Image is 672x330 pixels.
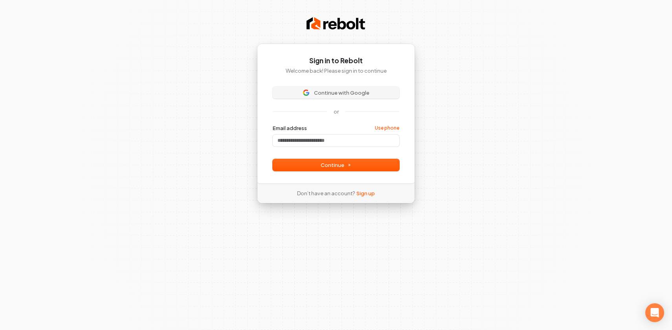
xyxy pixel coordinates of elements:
button: Sign in with GoogleContinue with Google [273,87,399,99]
label: Email address [273,125,307,132]
span: Continue [321,161,351,169]
div: Open Intercom Messenger [645,303,664,322]
p: or [334,108,339,115]
span: Continue with Google [314,89,369,96]
a: Use phone [375,125,399,131]
img: Rebolt Logo [307,16,365,31]
h1: Sign in to Rebolt [273,56,399,66]
a: Sign up [356,190,375,197]
img: Sign in with Google [303,90,309,96]
p: Welcome back! Please sign in to continue [273,67,399,74]
span: Don’t have an account? [297,190,355,197]
button: Continue [273,159,399,171]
